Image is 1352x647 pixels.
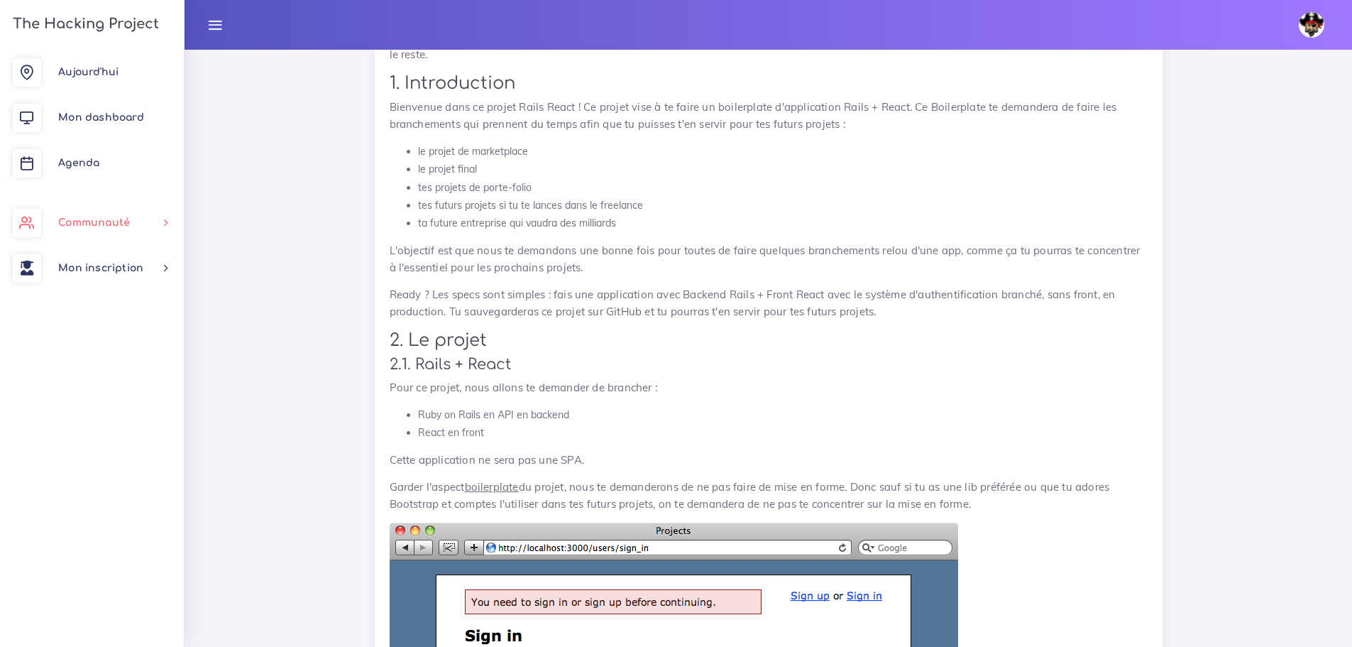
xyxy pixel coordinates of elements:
li: ta future entreprise qui vaudra des milliards [418,214,1148,232]
li: le projet de marketplace [418,143,1148,161]
p: Garder l'aspect du projet, nous te demanderons de ne pas faire de mise en forme. Donc sauf si tu ... [390,479,1148,513]
li: tes futurs projets si tu te lances dans le freelance [418,197,1148,214]
p: Pour ce projet, nous allons te demander de brancher : [390,379,1148,396]
li: le projet final [418,161,1148,178]
p: Cette application ne sera pas une SPA. [390,452,1148,469]
span: Agenda [58,158,99,168]
p: L'objectif est que nous te demandons une bonne fois pour toutes de faire quelques branchements re... [390,242,1148,276]
span: Mon inscription [58,263,143,273]
h2: 1. Introduction [390,73,1148,94]
u: boilerplate [465,480,519,494]
img: avatar [1299,12,1324,38]
span: Aujourd'hui [58,67,119,77]
p: Bienvenue dans ce projet Rails React ! Ce projet vise à te faire un boilerplate d'application Rai... [390,99,1148,133]
li: React en front [418,424,1148,442]
h2: 2. Le projet [390,330,1148,351]
h3: 2.1. Rails + React [390,356,1148,374]
li: tes projets de porte-folio [418,179,1148,197]
span: Mon dashboard [58,112,144,123]
span: Communauté [58,217,130,228]
p: Ready ? Les specs sont simples : fais une application avec Backend Rails + Front React avec le sy... [390,286,1148,320]
li: Ruby on Rails en API en backend [418,406,1148,424]
h3: The Hacking Project [9,16,159,32]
